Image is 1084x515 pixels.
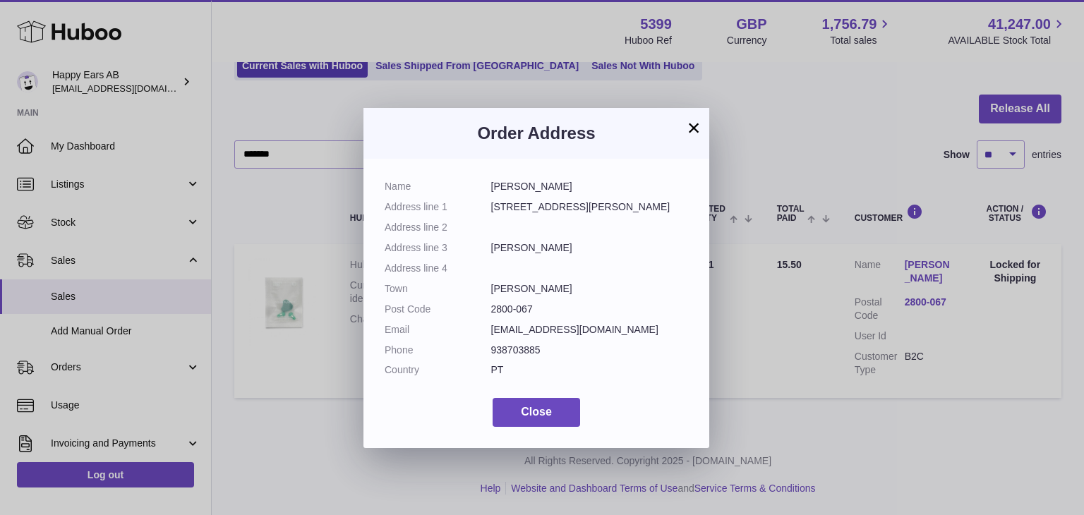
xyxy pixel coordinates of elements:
[491,241,689,255] dd: [PERSON_NAME]
[385,363,491,377] dt: Country
[521,406,552,418] span: Close
[493,398,580,427] button: Close
[491,282,689,296] dd: [PERSON_NAME]
[385,344,491,357] dt: Phone
[491,363,689,377] dd: PT
[491,180,689,193] dd: [PERSON_NAME]
[491,303,689,316] dd: 2800-067
[385,180,491,193] dt: Name
[385,323,491,337] dt: Email
[385,122,688,145] h3: Order Address
[385,241,491,255] dt: Address line 3
[385,282,491,296] dt: Town
[491,344,689,357] dd: 938703885
[385,221,491,234] dt: Address line 2
[685,119,702,136] button: ×
[385,303,491,316] dt: Post Code
[385,262,491,275] dt: Address line 4
[491,323,689,337] dd: [EMAIL_ADDRESS][DOMAIN_NAME]
[491,200,689,214] dd: [STREET_ADDRESS][PERSON_NAME]
[385,200,491,214] dt: Address line 1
